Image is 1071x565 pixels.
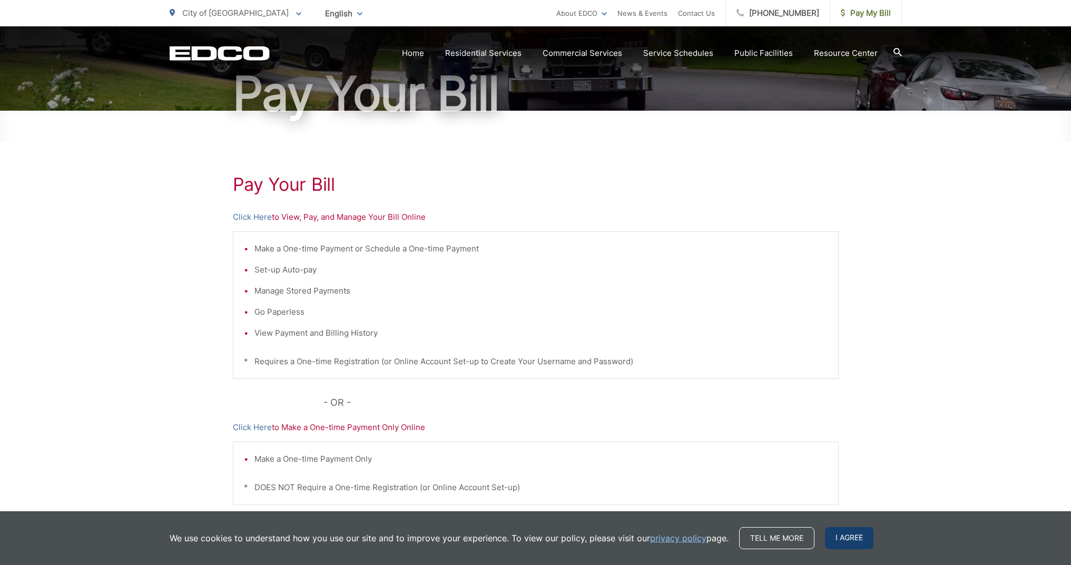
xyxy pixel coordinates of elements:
li: Make a One-time Payment or Schedule a One-time Payment [254,242,828,255]
li: Make a One-time Payment Only [254,453,828,465]
li: Go Paperless [254,306,828,318]
a: privacy policy [650,532,706,544]
li: View Payment and Billing History [254,327,828,339]
a: Click Here [233,421,272,434]
h1: Pay Your Bill [233,174,839,195]
li: Manage Stored Payments [254,285,828,297]
h1: Pay Your Bill [170,67,902,120]
span: Pay My Bill [841,7,891,20]
a: Click Here [233,211,272,223]
li: Set-up Auto-pay [254,264,828,276]
a: Commercial Services [543,47,622,60]
span: City of [GEOGRAPHIC_DATA] [182,8,289,18]
a: EDCD logo. Return to the homepage. [170,46,270,61]
p: We use cookies to understand how you use our site and to improve your experience. To view our pol... [170,532,729,544]
a: News & Events [617,7,667,20]
a: Resource Center [814,47,878,60]
span: I agree [825,527,873,549]
a: About EDCO [556,7,607,20]
span: English [317,4,370,23]
p: - OR - [323,395,839,411]
a: Public Facilities [734,47,793,60]
a: Residential Services [445,47,522,60]
p: to Make a One-time Payment Only Online [233,421,839,434]
p: * Requires a One-time Registration (or Online Account Set-up to Create Your Username and Password) [244,355,828,368]
p: * DOES NOT Require a One-time Registration (or Online Account Set-up) [244,481,828,494]
p: to View, Pay, and Manage Your Bill Online [233,211,839,223]
a: Tell me more [739,527,814,549]
a: Service Schedules [643,47,713,60]
a: Home [402,47,424,60]
a: Contact Us [678,7,715,20]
